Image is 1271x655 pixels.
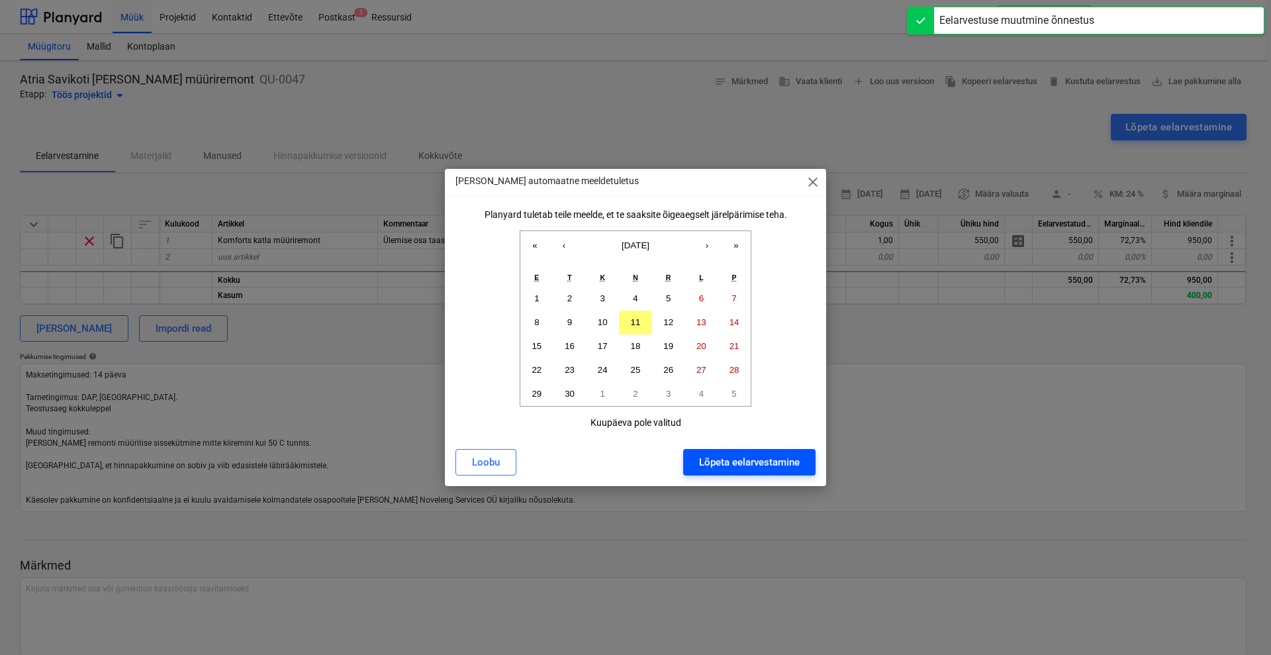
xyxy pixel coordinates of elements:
[520,358,553,382] button: 22. september 2025
[696,317,706,327] abbr: 13. september 2025
[696,341,706,351] abbr: 20. september 2025
[455,174,639,188] p: [PERSON_NAME] automaatne meeldetuletus
[730,341,739,351] abbr: 21. september 2025
[663,317,673,327] abbr: 12. september 2025
[718,311,751,334] button: 14. september 2025
[699,274,703,281] abbr: laupäev
[619,287,652,311] button: 4. september 2025
[631,365,641,375] abbr: 25. september 2025
[652,287,685,311] button: 5. september 2025
[520,231,549,260] button: «
[685,382,718,406] button: 4. oktoober 2025
[567,274,571,281] abbr: teisipäev
[553,358,587,382] button: 23. september 2025
[731,389,736,399] abbr: 5. oktoober 2025
[532,341,541,351] abbr: 15. september 2025
[600,293,605,303] abbr: 3. september 2025
[520,382,553,406] button: 29. september 2025
[565,341,575,351] abbr: 16. september 2025
[586,358,619,382] button: 24. september 2025
[598,341,608,351] abbr: 17. september 2025
[532,365,541,375] abbr: 22. september 2025
[730,365,739,375] abbr: 28. september 2025
[619,382,652,406] button: 2. oktoober 2025
[666,389,671,399] abbr: 3. oktoober 2025
[683,449,816,476] button: Lõpeta eelarvestamine
[586,382,619,406] button: 1. oktoober 2025
[622,240,649,250] span: [DATE]
[520,311,553,334] button: 8. september 2025
[939,13,1094,28] div: Eelarvestuse muutmine õnnestus
[619,334,652,358] button: 18. september 2025
[631,317,641,327] abbr: 11. september 2025
[619,358,652,382] button: 25. september 2025
[534,317,539,327] abbr: 8. september 2025
[532,389,541,399] abbr: 29. september 2025
[590,417,681,428] div: Kuupäeva pole valitud
[685,358,718,382] button: 27. september 2025
[652,358,685,382] button: 26. september 2025
[666,293,671,303] abbr: 5. september 2025
[586,311,619,334] button: 10. september 2025
[567,293,572,303] abbr: 2. september 2025
[600,389,605,399] abbr: 1. oktoober 2025
[692,231,722,260] button: ›
[652,334,685,358] button: 19. september 2025
[699,389,704,399] abbr: 4. oktoober 2025
[619,311,652,334] button: 11. september 2025
[534,293,539,303] abbr: 1. september 2025
[718,287,751,311] button: 7. september 2025
[718,358,751,382] button: 28. september 2025
[718,334,751,358] button: 21. september 2025
[731,293,736,303] abbr: 7. september 2025
[579,231,692,260] button: [DATE]
[598,365,608,375] abbr: 24. september 2025
[722,231,751,260] button: »
[633,274,638,281] abbr: neljapäev
[685,334,718,358] button: 20. september 2025
[699,293,704,303] abbr: 6. september 2025
[534,274,539,281] abbr: esmaspäev
[565,389,575,399] abbr: 30. september 2025
[652,311,685,334] button: 12. september 2025
[685,311,718,334] button: 13. september 2025
[652,382,685,406] button: 3. oktoober 2025
[455,449,516,476] button: Loobu
[520,334,553,358] button: 15. september 2025
[805,174,821,190] span: close
[549,231,579,260] button: ‹
[553,382,587,406] button: 30. september 2025
[666,274,671,281] abbr: reede
[663,365,673,375] abbr: 26. september 2025
[485,209,787,220] div: Planyard tuletab teile meelde, et te saaksite õigeaegselt järelpärimise teha.
[633,293,637,303] abbr: 4. september 2025
[567,317,572,327] abbr: 9. september 2025
[633,389,637,399] abbr: 2. oktoober 2025
[553,334,587,358] button: 16. september 2025
[732,274,737,281] abbr: pühapäev
[565,365,575,375] abbr: 23. september 2025
[586,334,619,358] button: 17. september 2025
[472,454,500,471] div: Loobu
[586,287,619,311] button: 3. september 2025
[699,454,800,471] div: Lõpeta eelarvestamine
[685,287,718,311] button: 6. september 2025
[696,365,706,375] abbr: 27. september 2025
[631,341,641,351] abbr: 18. september 2025
[520,287,553,311] button: 1. september 2025
[663,341,673,351] abbr: 19. september 2025
[718,382,751,406] button: 5. oktoober 2025
[730,317,739,327] abbr: 14. september 2025
[600,274,605,281] abbr: kolmapäev
[553,311,587,334] button: 9. september 2025
[553,287,587,311] button: 2. september 2025
[598,317,608,327] abbr: 10. september 2025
